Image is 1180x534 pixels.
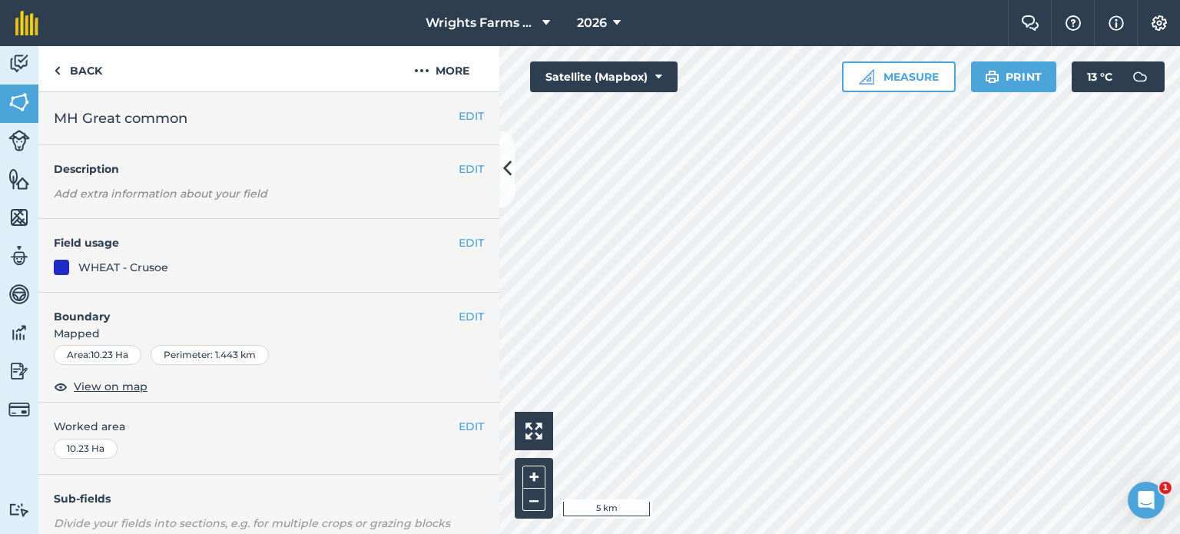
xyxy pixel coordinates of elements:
[8,502,30,517] img: svg+xml;base64,PD94bWwgdmVyc2lvbj0iMS4wIiBlbmNvZGluZz0idXRmLTgiPz4KPCEtLSBHZW5lcmF0b3I6IEFkb2JlIE...
[54,377,147,396] button: View on map
[8,283,30,306] img: svg+xml;base64,PD94bWwgdmVyc2lvbj0iMS4wIiBlbmNvZGluZz0idXRmLTgiPz4KPCEtLSBHZW5lcmF0b3I6IEFkb2JlIE...
[78,259,168,276] div: WHEAT - Crusoe
[54,345,141,365] div: Area : 10.23 Ha
[1150,15,1168,31] img: A cog icon
[151,345,269,365] div: Perimeter : 1.443 km
[54,108,187,129] span: MH Great common
[1087,61,1112,92] span: 13 ° C
[985,68,999,86] img: svg+xml;base64,PHN2ZyB4bWxucz0iaHR0cDovL3d3dy53My5vcmcvMjAwMC9zdmciIHdpZHRoPSIxOSIgaGVpZ2h0PSIyNC...
[842,61,956,92] button: Measure
[459,234,484,251] button: EDIT
[54,234,459,251] h4: Field usage
[426,14,536,32] span: Wrights Farms Contracting
[8,244,30,267] img: svg+xml;base64,PD94bWwgdmVyc2lvbj0iMS4wIiBlbmNvZGluZz0idXRmLTgiPz4KPCEtLSBHZW5lcmF0b3I6IEFkb2JlIE...
[74,378,147,395] span: View on map
[522,466,545,489] button: +
[8,206,30,229] img: svg+xml;base64,PHN2ZyB4bWxucz0iaHR0cDovL3d3dy53My5vcmcvMjAwMC9zdmciIHdpZHRoPSI1NiIgaGVpZ2h0PSI2MC...
[1021,15,1039,31] img: Two speech bubbles overlapping with the left bubble in the forefront
[1128,482,1165,519] iframe: Intercom live chat
[54,418,484,435] span: Worked area
[1064,15,1082,31] img: A question mark icon
[384,46,499,91] button: More
[38,293,459,325] h4: Boundary
[38,46,118,91] a: Back
[459,418,484,435] button: EDIT
[1109,14,1124,32] img: svg+xml;base64,PHN2ZyB4bWxucz0iaHR0cDovL3d3dy53My5vcmcvMjAwMC9zdmciIHdpZHRoPSIxNyIgaGVpZ2h0PSIxNy...
[459,161,484,177] button: EDIT
[525,423,542,439] img: Four arrows, one pointing top left, one top right, one bottom right and the last bottom left
[459,308,484,325] button: EDIT
[38,325,499,342] span: Mapped
[54,516,450,530] em: Divide your fields into sections, e.g. for multiple crops or grazing blocks
[459,108,484,124] button: EDIT
[54,439,118,459] div: 10.23 Ha
[577,14,607,32] span: 2026
[522,489,545,511] button: –
[1159,482,1172,494] span: 1
[859,69,874,85] img: Ruler icon
[8,321,30,344] img: svg+xml;base64,PD94bWwgdmVyc2lvbj0iMS4wIiBlbmNvZGluZz0idXRmLTgiPz4KPCEtLSBHZW5lcmF0b3I6IEFkb2JlIE...
[530,61,678,92] button: Satellite (Mapbox)
[15,11,38,35] img: fieldmargin Logo
[8,91,30,114] img: svg+xml;base64,PHN2ZyB4bWxucz0iaHR0cDovL3d3dy53My5vcmcvMjAwMC9zdmciIHdpZHRoPSI1NiIgaGVpZ2h0PSI2MC...
[8,52,30,75] img: svg+xml;base64,PD94bWwgdmVyc2lvbj0iMS4wIiBlbmNvZGluZz0idXRmLTgiPz4KPCEtLSBHZW5lcmF0b3I6IEFkb2JlIE...
[38,490,499,507] h4: Sub-fields
[971,61,1057,92] button: Print
[1125,61,1155,92] img: svg+xml;base64,PD94bWwgdmVyc2lvbj0iMS4wIiBlbmNvZGluZz0idXRmLTgiPz4KPCEtLSBHZW5lcmF0b3I6IEFkb2JlIE...
[8,399,30,420] img: svg+xml;base64,PD94bWwgdmVyc2lvbj0iMS4wIiBlbmNvZGluZz0idXRmLTgiPz4KPCEtLSBHZW5lcmF0b3I6IEFkb2JlIE...
[8,167,30,191] img: svg+xml;base64,PHN2ZyB4bWxucz0iaHR0cDovL3d3dy53My5vcmcvMjAwMC9zdmciIHdpZHRoPSI1NiIgaGVpZ2h0PSI2MC...
[8,360,30,383] img: svg+xml;base64,PD94bWwgdmVyc2lvbj0iMS4wIiBlbmNvZGluZz0idXRmLTgiPz4KPCEtLSBHZW5lcmF0b3I6IEFkb2JlIE...
[8,130,30,151] img: svg+xml;base64,PD94bWwgdmVyc2lvbj0iMS4wIiBlbmNvZGluZz0idXRmLTgiPz4KPCEtLSBHZW5lcmF0b3I6IEFkb2JlIE...
[54,187,267,201] em: Add extra information about your field
[54,161,484,177] h4: Description
[54,377,68,396] img: svg+xml;base64,PHN2ZyB4bWxucz0iaHR0cDovL3d3dy53My5vcmcvMjAwMC9zdmciIHdpZHRoPSIxOCIgaGVpZ2h0PSIyNC...
[54,61,61,80] img: svg+xml;base64,PHN2ZyB4bWxucz0iaHR0cDovL3d3dy53My5vcmcvMjAwMC9zdmciIHdpZHRoPSI5IiBoZWlnaHQ9IjI0Ii...
[1072,61,1165,92] button: 13 °C
[414,61,429,80] img: svg+xml;base64,PHN2ZyB4bWxucz0iaHR0cDovL3d3dy53My5vcmcvMjAwMC9zdmciIHdpZHRoPSIyMCIgaGVpZ2h0PSIyNC...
